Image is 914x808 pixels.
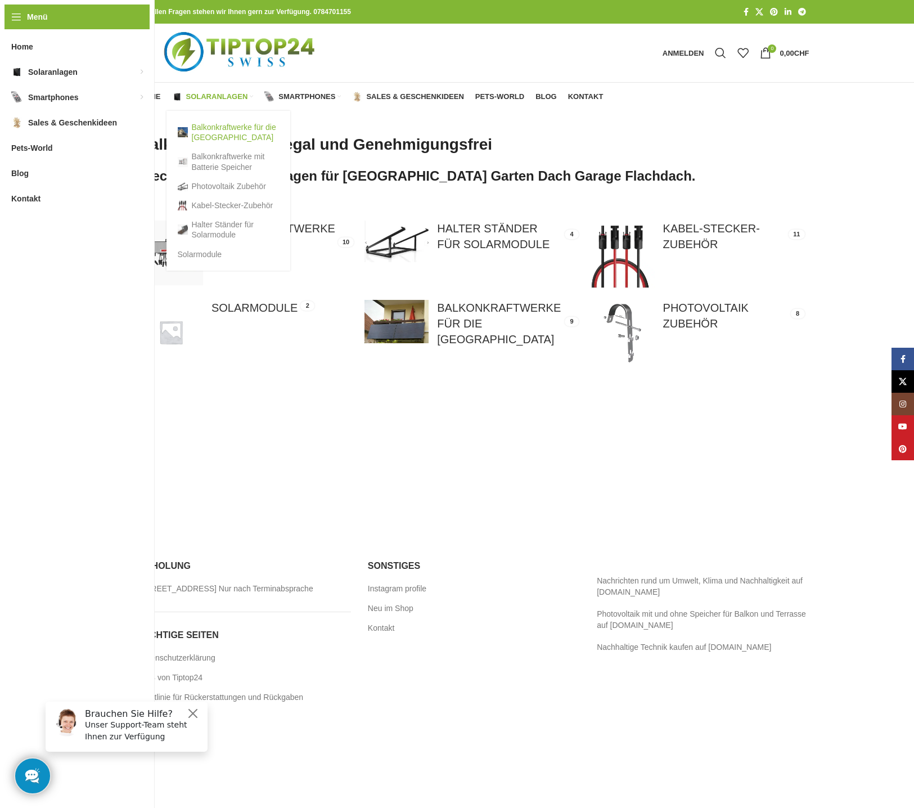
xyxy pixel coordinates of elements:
[781,5,795,20] a: LinkedIn Social Link
[11,37,33,57] span: Home
[568,86,604,108] a: Kontakt
[139,692,305,703] a: Richtlinie für Rückerstattungen und Rückgaben
[133,86,609,108] div: Hauptnavigation
[794,49,809,57] span: CHF
[278,92,335,101] span: Smartphones
[732,42,754,64] div: Meine Wunschliste
[172,92,182,102] img: Solaranlagen
[11,188,40,209] span: Kontakt
[16,16,44,44] img: Customer service
[11,66,22,78] img: Solaranlagen
[139,653,217,664] a: Datenschutzerklärung
[139,629,351,641] h5: Wichtige seiten
[48,16,164,26] h6: Brauchen Sie Hilfe?
[186,92,248,101] span: Solaranlagen
[11,92,22,103] img: Smartphones
[139,133,809,155] h1: Balkonkraftwerke Legal und Genehmigungsfrei
[663,50,704,57] span: Anmelden
[568,92,604,101] span: Kontakt
[740,5,752,20] a: Facebook Social Link
[28,87,78,107] span: Smartphones
[892,370,914,393] a: X Social Link
[535,92,557,101] span: Blog
[28,113,117,133] span: Sales & Geschenkideen
[11,138,53,158] span: Pets-World
[11,163,29,183] span: Blog
[178,127,188,137] img: Balkonkraftwerke für die Schweiz
[139,583,314,595] a: [STREET_ADDRESS] Nur nach Terminabsprache
[178,196,279,215] a: Kabel-Stecker-Zubehör
[139,92,161,101] span: Home
[178,245,279,264] a: Solarmodule
[752,5,767,20] a: X Social Link
[139,48,343,57] a: Logo der Website
[172,86,254,108] a: Solaranlagen
[264,92,274,102] img: Smartphones
[139,86,161,108] a: Home
[139,24,343,82] img: Tiptop24 Nachhaltige & Faire Produkte
[139,560,351,572] h5: Abholung
[795,5,809,20] a: Telegram Social Link
[892,415,914,438] a: YouTube Social Link
[178,200,188,210] img: Kabel-Stecker-Zubehör
[11,117,22,128] img: Sales & Geschenkideen
[48,26,164,50] p: Unser Support-Team steht Ihnen zur Verfügung
[368,583,427,595] a: Instagram profile
[475,86,524,108] a: Pets-World
[892,348,914,370] a: Facebook Social Link
[767,5,781,20] a: Pinterest Social Link
[150,14,163,28] button: Close
[139,8,351,16] strong: Bei allen Fragen stehen wir Ihnen gern zur Verfügung. 0784701155
[139,167,809,186] h2: Steckerfertige Solaranlagen für [GEOGRAPHIC_DATA] Garten Dach Garage Flachdach.
[892,438,914,460] a: Pinterest Social Link
[178,215,279,244] a: Halter Ständer für Solarmodule
[139,672,204,684] a: AGB von Tiptop24
[264,86,341,108] a: Smartphones
[597,609,806,630] a: Photovoltaik mit und ohne Speicher für Balkon und Terrasse auf [DOMAIN_NAME]
[178,181,188,191] img: Photovoltaik Zubehör
[352,86,463,108] a: Sales & Geschenkideen
[178,225,188,235] img: Halter Ständer für Solarmodule
[768,44,776,53] span: 0
[657,42,710,64] a: Anmelden
[27,11,48,23] span: Menü
[709,42,732,64] a: Suche
[535,86,557,108] a: Blog
[366,92,463,101] span: Sales & Geschenkideen
[368,603,415,614] a: Neu im Shop
[28,62,78,82] span: Solaranlagen
[178,147,279,176] a: Balkonkraftwerke mit Batterie Speicher
[780,49,809,57] bdi: 0,00
[178,177,279,196] a: Photovoltaik Zubehör
[475,92,524,101] span: Pets-World
[178,157,188,167] img: Balkonkraftwerke mit Batterie Speicher
[892,393,914,415] a: Instagram Social Link
[368,560,580,572] h5: Sonstiges
[597,576,803,596] a: Nachrichten rund um Umwelt, Klima und Nachhaltigkeit auf [DOMAIN_NAME]
[754,42,814,64] a: 0 0,00CHF
[597,643,771,652] a: Nachhaltige Technik kaufen auf [DOMAIN_NAME]
[352,92,362,102] img: Sales & Geschenkideen
[368,623,395,634] a: Kontakt
[178,118,279,147] a: Balkonkraftwerke für die [GEOGRAPHIC_DATA]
